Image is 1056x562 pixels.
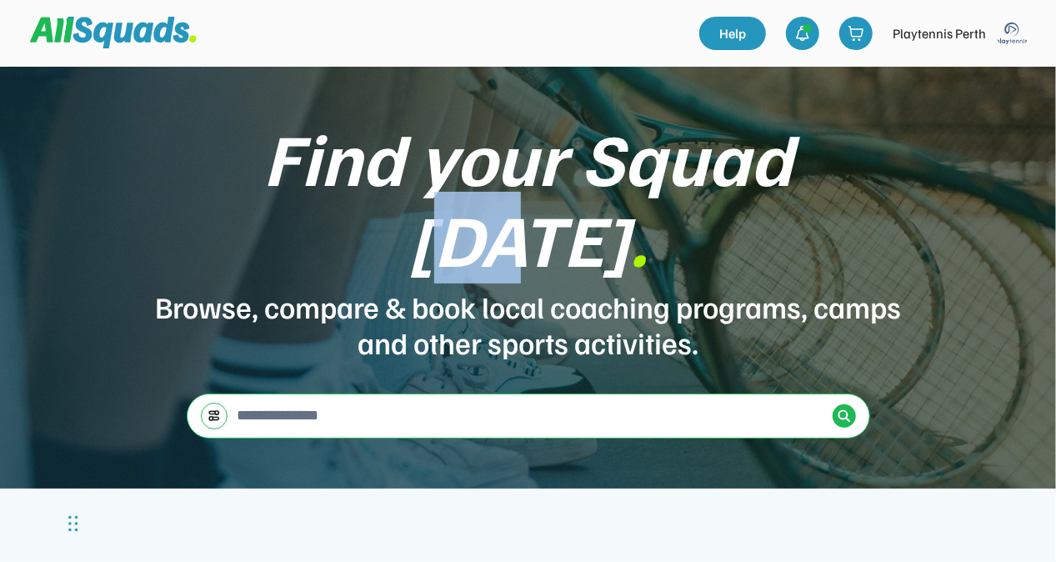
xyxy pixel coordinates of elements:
img: Icon%20%2838%29.svg [838,409,851,423]
div: Find your Squad [DATE] [153,117,903,278]
div: Playtennis Perth [893,23,986,43]
img: bell-03%20%281%29.svg [794,25,811,42]
a: Help [699,17,766,50]
img: settings-03.svg [208,409,221,422]
div: Browse, compare & book local coaching programs, camps and other sports activities. [153,289,903,360]
font: . [629,192,648,284]
img: Squad%20Logo.svg [30,17,197,48]
img: shopping-cart-01%20%281%29.svg [848,25,864,42]
img: playtennis%20blue%20logo%201.png [996,17,1029,50]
